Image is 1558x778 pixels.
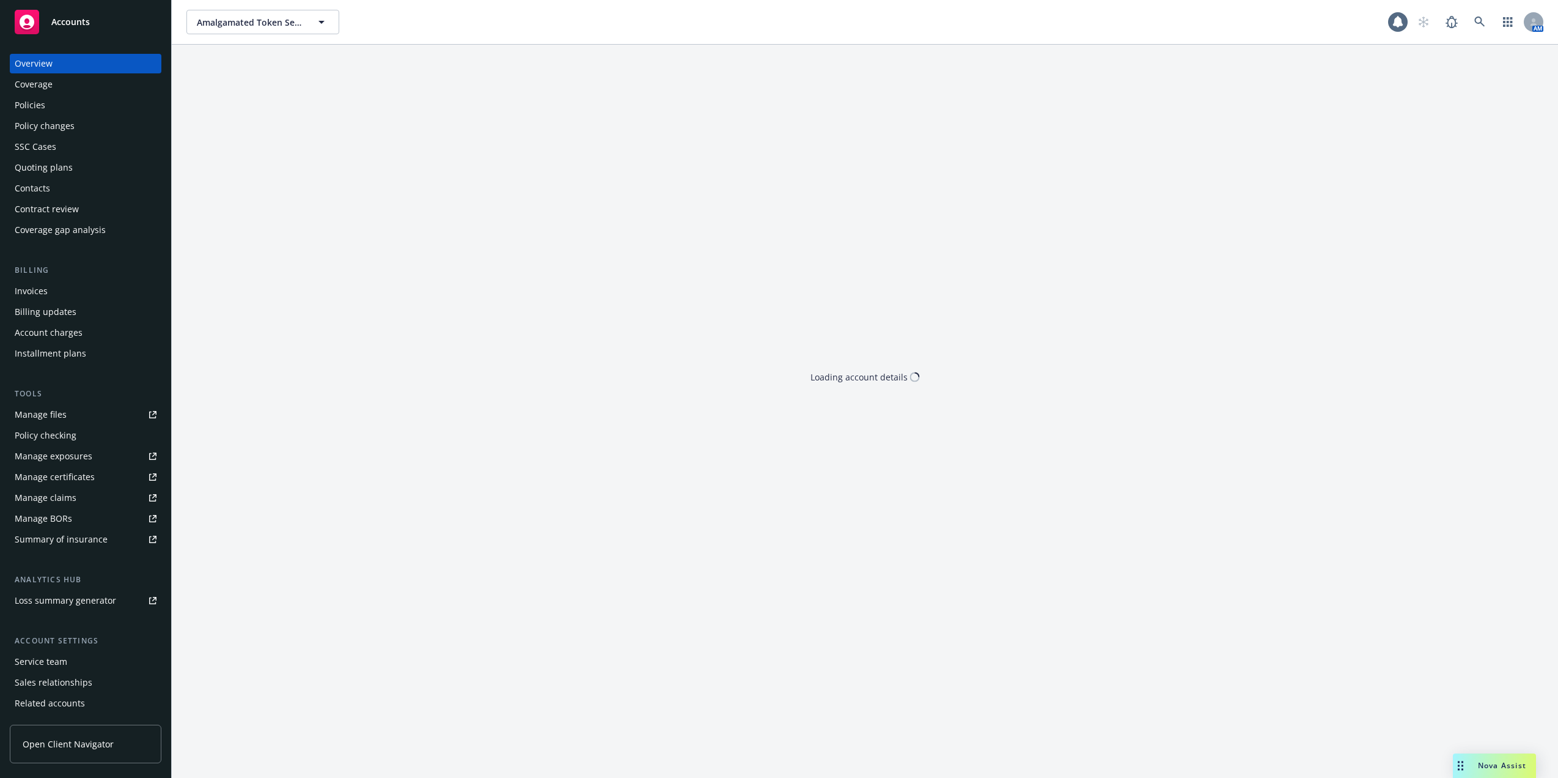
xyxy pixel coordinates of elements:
[10,54,161,73] a: Overview
[10,446,161,466] a: Manage exposures
[15,591,116,610] div: Loss summary generator
[1453,754,1536,778] button: Nova Assist
[10,116,161,136] a: Policy changes
[1468,10,1492,34] a: Search
[15,220,106,240] div: Coverage gap analysis
[10,694,161,713] a: Related accounts
[15,179,50,198] div: Contacts
[10,388,161,400] div: Tools
[1496,10,1520,34] a: Switch app
[10,75,161,94] a: Coverage
[15,281,48,301] div: Invoices
[15,446,92,466] div: Manage exposures
[10,591,161,610] a: Loss summary generator
[15,116,75,136] div: Policy changes
[10,574,161,586] div: Analytics hub
[15,714,75,734] div: Client features
[23,738,114,750] span: Open Client Navigator
[10,5,161,39] a: Accounts
[10,179,161,198] a: Contacts
[10,467,161,487] a: Manage certificates
[15,199,79,219] div: Contract review
[10,95,161,115] a: Policies
[15,673,92,692] div: Sales relationships
[197,16,303,29] span: Amalgamated Token Services, Inc.
[10,137,161,157] a: SSC Cases
[15,652,67,672] div: Service team
[1439,10,1464,34] a: Report a Bug
[15,95,45,115] div: Policies
[10,199,161,219] a: Contract review
[10,652,161,672] a: Service team
[10,220,161,240] a: Coverage gap analysis
[10,158,161,177] a: Quoting plans
[1453,754,1468,778] div: Drag to move
[15,323,83,343] div: Account charges
[186,10,339,34] button: Amalgamated Token Services, Inc.
[15,530,108,549] div: Summary of insurance
[15,509,72,528] div: Manage BORs
[1411,10,1436,34] a: Start snowing
[15,488,76,508] div: Manage claims
[15,75,53,94] div: Coverage
[10,302,161,322] a: Billing updates
[15,137,56,157] div: SSC Cases
[10,323,161,343] a: Account charges
[10,488,161,508] a: Manage claims
[15,302,76,322] div: Billing updates
[810,371,908,383] div: Loading account details
[10,635,161,647] div: Account settings
[15,158,73,177] div: Quoting plans
[10,673,161,692] a: Sales relationships
[15,694,85,713] div: Related accounts
[51,17,90,27] span: Accounts
[15,344,86,363] div: Installment plans
[15,405,67,424] div: Manage files
[15,54,53,73] div: Overview
[1478,760,1526,771] span: Nova Assist
[10,344,161,363] a: Installment plans
[10,281,161,301] a: Invoices
[15,426,76,445] div: Policy checking
[10,264,161,276] div: Billing
[10,509,161,528] a: Manage BORs
[10,714,161,734] a: Client features
[10,530,161,549] a: Summary of insurance
[10,405,161,424] a: Manage files
[10,426,161,445] a: Policy checking
[15,467,95,487] div: Manage certificates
